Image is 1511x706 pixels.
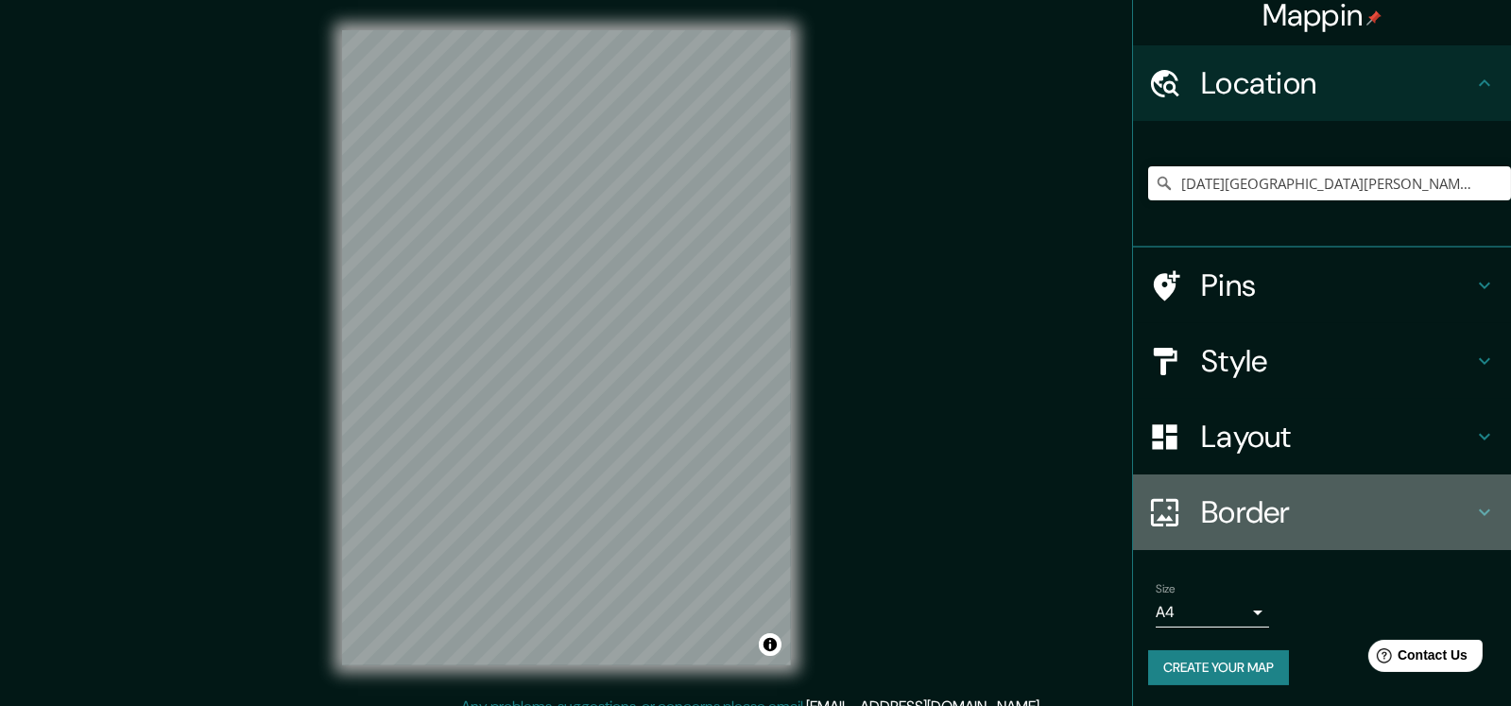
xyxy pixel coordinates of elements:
[1133,399,1511,474] div: Layout
[1133,323,1511,399] div: Style
[1343,632,1490,685] iframe: Help widget launcher
[1133,474,1511,550] div: Border
[1366,10,1382,26] img: pin-icon.png
[759,633,781,656] button: Toggle attribution
[1133,248,1511,323] div: Pins
[1201,64,1473,102] h4: Location
[1201,342,1473,380] h4: Style
[1156,597,1269,628] div: A4
[1148,650,1289,685] button: Create your map
[1201,493,1473,531] h4: Border
[1156,581,1176,597] label: Size
[1133,45,1511,121] div: Location
[1148,166,1511,200] input: Pick your city or area
[1201,418,1473,456] h4: Layout
[342,30,791,665] canvas: Map
[1201,267,1473,304] h4: Pins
